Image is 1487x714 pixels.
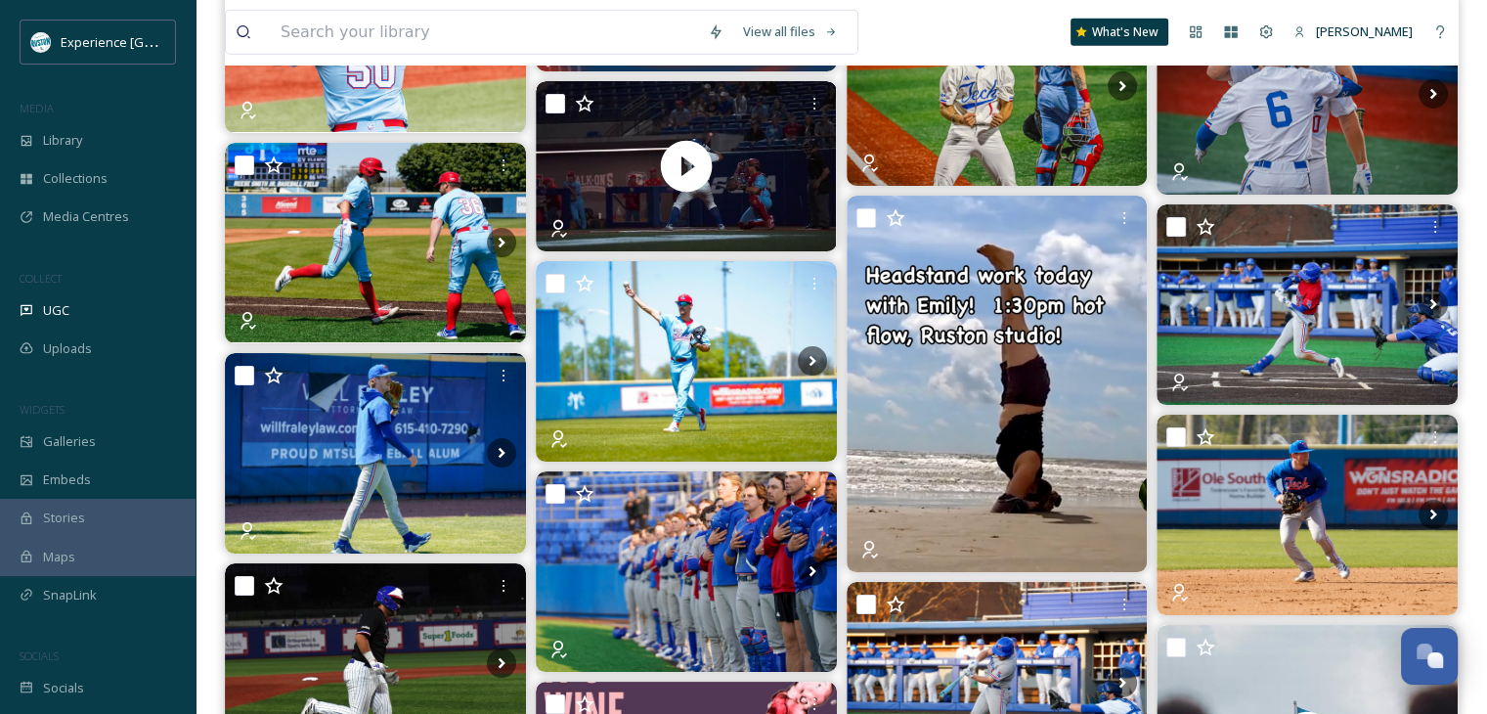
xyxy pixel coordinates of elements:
span: Library [43,131,82,150]
a: [PERSON_NAME] [1284,13,1422,51]
span: Galleries [43,432,96,451]
button: Open Chat [1401,628,1458,685]
span: Experience [GEOGRAPHIC_DATA] [61,32,254,51]
span: WIDGETS [20,402,65,417]
span: Maps [43,548,75,566]
img: Friday night dub, brother ☝️ [536,471,837,672]
img: thumbnail [536,81,837,251]
span: Socials [43,679,84,697]
span: Media Centres [43,207,129,226]
img: Yard Dog #️⃣3️⃣ on the board for eli_berch_‼️ [225,143,526,343]
span: Collections [43,169,108,188]
span: Embeds [43,470,91,489]
video: Nothing like a little bit of 𝐋𝐨𝐯𝐞 𝐒𝐡𝐚𝐜𝐤 𝐌𝐚𝐠𝐢𝐜 🪄 [536,81,837,251]
span: COLLECT [20,271,62,286]
span: UGC [43,301,69,320]
img: Saturdays at the ballpark >> [225,353,526,554]
a: What's New [1071,19,1168,46]
img: 24IZHUKKFBA4HCESFN4PRDEIEY.avif [31,32,51,52]
span: SnapLink [43,586,97,604]
img: Sundays 🤝 Baby Blues [536,261,837,462]
span: Uploads [43,339,92,358]
img: #yoga #hotyoga #headstandpractice #breathe #bepresent #practiceandalliscoming #practicemakesprogr... [847,196,1148,572]
span: [PERSON_NAME] [1316,22,1413,40]
span: SOCIALS [20,648,59,663]
img: Pregame views at Reese Smith Jr. Field 📸 [1157,415,1458,615]
span: Stories [43,509,85,527]
input: Search your library [271,11,698,54]
img: Sebastian. Mexico. That’s it. That’s the caption. [1157,204,1458,405]
span: MEDIA [20,101,54,115]
a: View all files [733,13,848,51]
